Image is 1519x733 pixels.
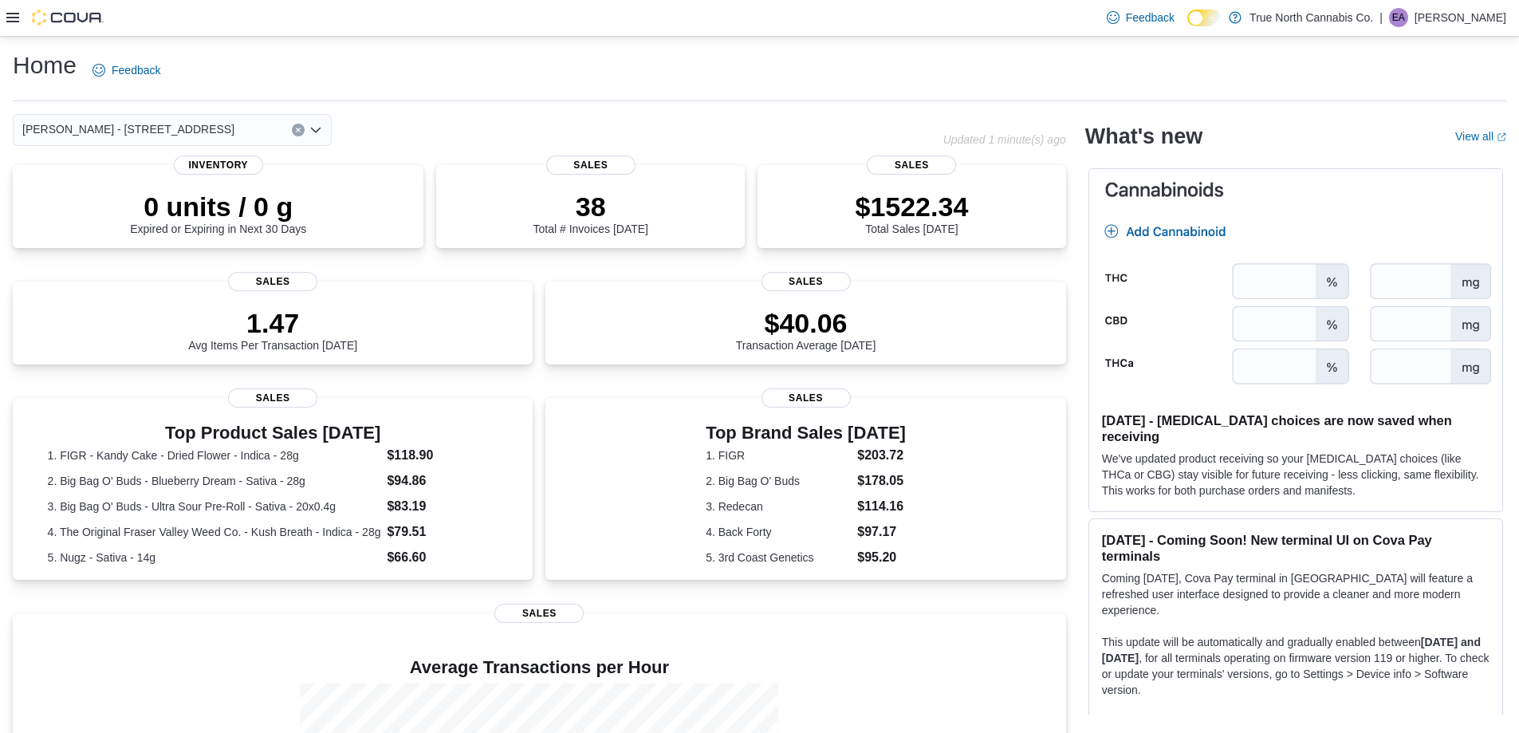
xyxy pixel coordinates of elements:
[494,604,584,623] span: Sales
[1102,634,1489,698] p: This update will be automatically and gradually enabled between , for all terminals operating on ...
[309,124,322,136] button: Open list of options
[1187,10,1221,26] input: Dark Mode
[1392,8,1405,27] span: EA
[1415,8,1506,27] p: [PERSON_NAME]
[546,156,636,175] span: Sales
[22,120,234,139] span: [PERSON_NAME] - [STREET_ADDRESS]
[1102,570,1489,618] p: Coming [DATE], Cova Pay terminal in [GEOGRAPHIC_DATA] will feature a refreshed user interface des...
[867,156,956,175] span: Sales
[112,62,160,78] span: Feedback
[13,49,77,81] h1: Home
[48,473,381,489] dt: 2. Big Bag O' Buds - Blueberry Dream - Sativa - 28g
[533,191,648,223] p: 38
[857,446,906,465] dd: $203.72
[857,548,906,567] dd: $95.20
[1379,8,1383,27] p: |
[1102,412,1489,444] h3: [DATE] - [MEDICAL_DATA] choices are now saved when receiving
[48,424,498,443] h3: Top Product Sales [DATE]
[736,307,876,352] div: Transaction Average [DATE]
[1102,451,1489,499] p: We've updated product receiving so your [MEDICAL_DATA] choices (like THCa or CBG) stay visible fo...
[1497,132,1506,142] svg: External link
[387,522,498,542] dd: $79.51
[387,548,498,567] dd: $66.60
[1187,26,1188,27] span: Dark Mode
[188,307,357,339] p: 1.47
[706,550,851,566] dt: 5. 3rd Coast Genetics
[706,424,906,443] h3: Top Brand Sales [DATE]
[855,191,968,235] div: Total Sales [DATE]
[706,473,851,489] dt: 2. Big Bag O' Buds
[188,307,357,352] div: Avg Items Per Transaction [DATE]
[228,272,317,291] span: Sales
[533,191,648,235] div: Total # Invoices [DATE]
[130,191,306,223] p: 0 units / 0 g
[292,124,305,136] button: Clear input
[48,499,381,514] dt: 3. Big Bag O' Buds - Ultra Sour Pre-Roll - Sativa - 20x0.4g
[706,447,851,463] dt: 1. FIGR
[761,388,851,408] span: Sales
[26,658,1053,677] h4: Average Transactions per Hour
[228,388,317,408] span: Sales
[1126,10,1175,26] span: Feedback
[857,471,906,491] dd: $178.05
[1389,8,1408,27] div: Erin Anderson
[706,499,851,514] dt: 3. Redecan
[857,497,906,516] dd: $114.16
[48,550,381,566] dt: 5. Nugz - Sativa - 14g
[130,191,306,235] div: Expired or Expiring in Next 30 Days
[86,54,167,86] a: Feedback
[387,497,498,516] dd: $83.19
[174,156,263,175] span: Inventory
[1100,2,1181,33] a: Feedback
[943,133,1066,146] p: Updated 1 minute(s) ago
[857,522,906,542] dd: $97.17
[1455,130,1506,143] a: View allExternal link
[32,10,104,26] img: Cova
[48,447,381,463] dt: 1. FIGR - Kandy Cake - Dried Flower - Indica - 28g
[706,524,851,540] dt: 4. Back Forty
[855,191,968,223] p: $1522.34
[736,307,876,339] p: $40.06
[387,471,498,491] dd: $94.86
[761,272,851,291] span: Sales
[1102,532,1489,564] h3: [DATE] - Coming Soon! New terminal UI on Cova Pay terminals
[48,524,381,540] dt: 4. The Original Fraser Valley Weed Co. - Kush Breath - Indica - 28g
[1085,124,1202,149] h2: What's new
[1249,8,1373,27] p: True North Cannabis Co.
[387,446,498,465] dd: $118.90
